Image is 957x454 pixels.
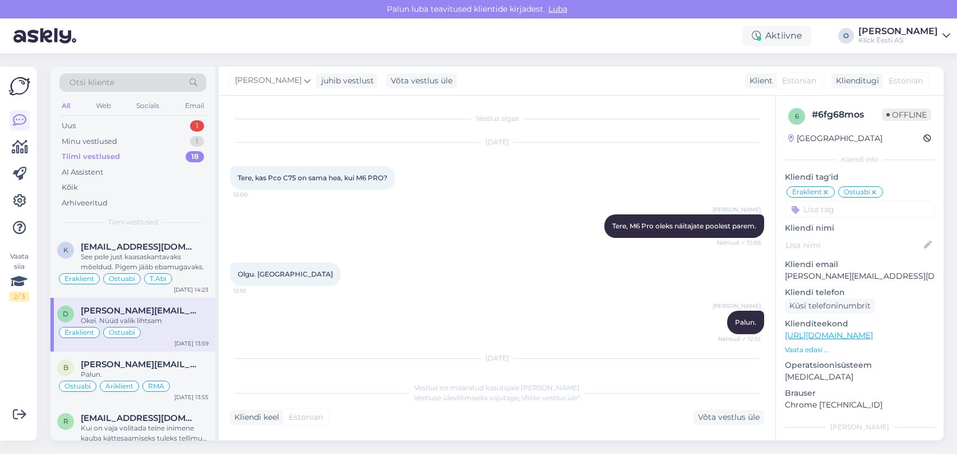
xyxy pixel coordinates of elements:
[190,120,204,132] div: 1
[230,114,764,124] div: Vestlus algas
[718,335,761,343] span: Nähtud ✓ 12:10
[788,133,882,144] div: [GEOGRAPHIC_DATA]
[882,109,931,121] span: Offline
[62,198,108,209] div: Arhiveeritud
[62,182,78,193] div: Kõik
[81,359,197,369] span: bruno@paalalinn.com
[785,155,935,165] div: Kliendi info
[235,74,302,87] span: [PERSON_NAME]
[289,411,323,423] span: Estonian
[230,137,764,147] div: [DATE]
[174,393,209,401] div: [DATE] 13:55
[81,242,197,252] span: kaisa.suurkuusk@gmail.com
[838,28,854,44] div: O
[782,75,816,87] span: Estonian
[858,27,938,36] div: [PERSON_NAME]
[174,285,209,294] div: [DATE] 14:23
[785,345,935,355] p: Vaata edasi ...
[105,383,133,390] span: Äriklient
[81,252,209,272] div: See pole just kaasaskantavaks mõeldud. Pigem jääb ebamugavaks.
[233,287,275,295] span: 12:10
[62,151,120,162] div: Tiimi vestlused
[63,363,68,372] span: b
[519,394,580,402] i: „Võtke vestlus üle”
[81,306,197,316] span: diana.laanemets@gmail.com
[785,330,873,340] a: [URL][DOMAIN_NAME]
[9,251,29,302] div: Vaata siia
[812,108,882,121] div: # 6fg68mos
[831,75,879,87] div: Klienditugi
[889,75,923,87] span: Estonian
[785,239,922,251] input: Lisa nimi
[183,99,206,113] div: Email
[63,417,68,425] span: r
[785,422,935,432] div: [PERSON_NAME]
[62,136,117,147] div: Minu vestlused
[785,439,935,451] p: Märkmed
[745,75,773,87] div: Klient
[743,26,811,46] div: Aktiivne
[59,99,72,113] div: All
[717,238,761,247] span: Nähtud ✓ 12:06
[62,167,103,178] div: AI Assistent
[785,287,935,298] p: Kliendi telefon
[713,205,761,214] span: [PERSON_NAME]
[190,136,204,147] div: 1
[109,275,135,282] span: Ostuabi
[785,371,935,383] p: [MEDICAL_DATA]
[174,339,209,348] div: [DATE] 13:59
[94,99,113,113] div: Web
[64,275,94,282] span: Eraklient
[109,329,135,336] span: Ostuabi
[9,292,29,302] div: 2 / 3
[108,217,158,227] span: Tiimi vestlused
[694,410,764,425] div: Võta vestlus üle
[844,189,870,195] span: Ostuabi
[64,383,91,390] span: Ostuabi
[386,73,457,88] div: Võta vestlus üle
[785,318,935,330] p: Klienditeekond
[785,270,935,282] p: [PERSON_NAME][EMAIL_ADDRESS][DOMAIN_NAME]
[233,190,275,199] span: 12:00
[795,112,799,120] span: 6
[81,316,209,326] div: Okei. Nüüd valik lihtsam
[785,222,935,234] p: Kliendi nimi
[81,423,209,443] div: Kui on vaja volitada teine inimene kauba kättesaamiseks tuleks tellimust vormistades lisada “Tarn...
[9,76,30,97] img: Askly Logo
[148,383,164,390] span: RMA
[81,413,197,423] span: roman22102006@gmail.com
[150,275,167,282] span: T.Abi
[785,298,875,313] div: Küsi telefoninumbrit
[414,394,580,402] span: Vestluse ülevõtmiseks vajutage
[785,171,935,183] p: Kliendi tag'id
[785,399,935,411] p: Chrome [TECHNICAL_ID]
[785,201,935,218] input: Lisa tag
[238,174,387,182] span: Tere, kas Pco C75 on sama hea, kui M6 PRO?
[785,259,935,270] p: Kliendi email
[230,353,764,363] div: [DATE]
[858,27,950,45] a: [PERSON_NAME]Klick Eesti AS
[858,36,938,45] div: Klick Eesti AS
[64,329,94,336] span: Eraklient
[785,387,935,399] p: Brauser
[134,99,161,113] div: Socials
[186,151,204,162] div: 18
[785,359,935,371] p: Operatsioonisüsteem
[713,302,761,310] span: [PERSON_NAME]
[317,75,374,87] div: juhib vestlust
[63,310,68,318] span: d
[414,383,580,392] span: Vestlus on määratud kasutajale [PERSON_NAME]
[62,120,76,132] div: Uus
[230,411,279,423] div: Kliendi keel
[81,369,209,380] div: Palun.
[63,246,68,254] span: k
[238,270,333,278] span: Olgu. [GEOGRAPHIC_DATA]
[792,189,822,195] span: Eraklient
[70,77,114,88] span: Otsi kliente
[735,318,756,326] span: Palun.
[545,4,571,14] span: Luba
[612,222,756,230] span: Tere, M6 Pro oleks näitajate poolest parem.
